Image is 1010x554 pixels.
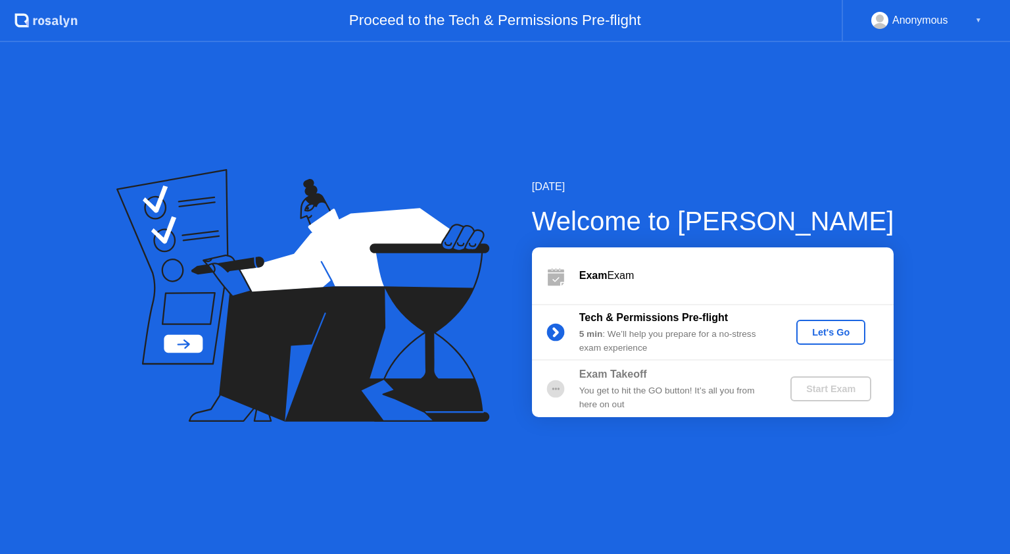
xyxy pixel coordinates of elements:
[579,312,728,323] b: Tech & Permissions Pre-flight
[796,384,866,394] div: Start Exam
[532,201,894,241] div: Welcome to [PERSON_NAME]
[579,270,608,281] b: Exam
[579,329,603,339] b: 5 min
[579,268,894,284] div: Exam
[892,12,948,29] div: Anonymous
[579,368,647,380] b: Exam Takeoff
[790,376,871,401] button: Start Exam
[579,384,769,411] div: You get to hit the GO button! It’s all you from here on out
[532,179,894,195] div: [DATE]
[975,12,982,29] div: ▼
[796,320,865,345] button: Let's Go
[579,328,769,355] div: : We’ll help you prepare for a no-stress exam experience
[802,327,860,338] div: Let's Go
